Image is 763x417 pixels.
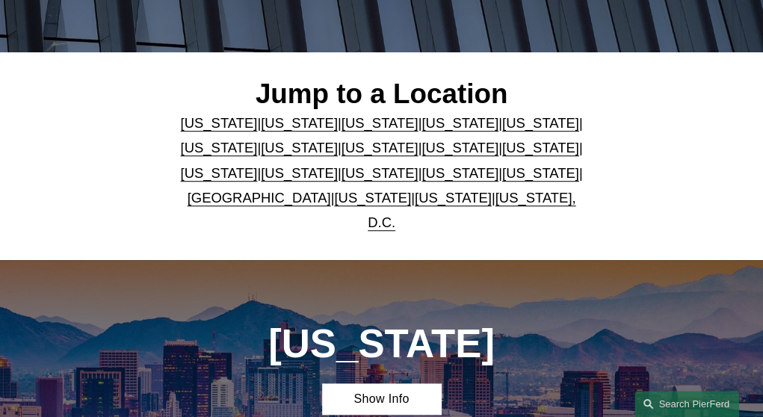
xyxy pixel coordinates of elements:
a: [US_STATE] [502,140,579,155]
a: [US_STATE] [334,190,411,206]
h2: Jump to a Location [173,78,591,111]
a: [US_STATE] [342,115,418,131]
a: [US_STATE] [261,140,338,155]
a: [US_STATE] [181,140,258,155]
a: [US_STATE] [181,165,258,181]
a: [GEOGRAPHIC_DATA] [188,190,331,206]
p: | | | | | | | | | | | | | | | | | | [173,111,591,235]
a: [US_STATE] [421,115,498,131]
a: [US_STATE] [181,115,258,131]
a: [US_STATE] [342,140,418,155]
a: [US_STATE] [502,165,579,181]
a: Search this site [634,391,739,417]
h1: [US_STATE] [232,321,531,366]
a: [US_STATE] [342,165,418,181]
a: [US_STATE] [261,165,338,181]
a: Show Info [322,383,442,414]
a: [US_STATE] [421,140,498,155]
a: [US_STATE] [415,190,492,206]
a: [US_STATE] [502,115,579,131]
a: [US_STATE] [421,165,498,181]
a: [US_STATE] [261,115,338,131]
